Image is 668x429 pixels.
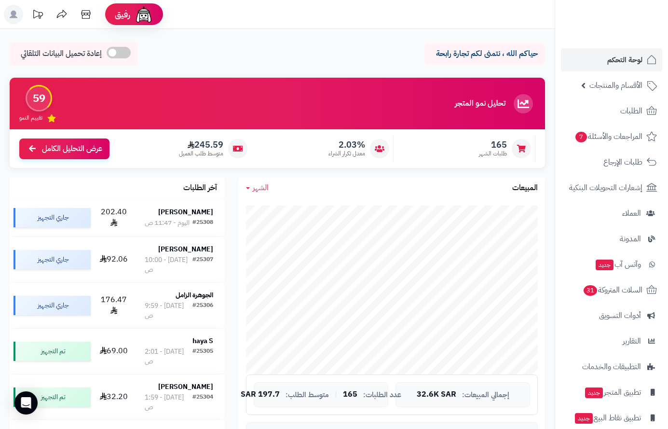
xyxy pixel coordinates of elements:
span: وآتس آب [595,258,641,271]
a: المدونة [561,227,662,250]
span: تطبيق المتجر [584,386,641,399]
div: #25306 [192,301,213,320]
span: | [335,391,337,398]
h3: المبيعات [512,184,538,193]
h3: تحليل نمو المتجر [455,99,505,108]
span: التطبيقات والخدمات [582,360,641,374]
span: تقييم النمو [19,114,42,122]
img: logo-2.png [602,26,659,46]
span: تطبيق نقاط البيع [574,411,641,425]
span: الأقسام والمنتجات [589,79,642,92]
span: معدل تكرار الشراء [328,150,365,158]
div: [DATE] - 2:01 ص [145,347,193,366]
div: تم التجهيز [14,387,91,407]
a: أدوات التسويق [561,304,662,327]
img: ai-face.png [134,5,153,24]
span: 197.7 SAR [241,390,280,399]
span: 165 [479,139,507,150]
span: طلبات الشهر [479,150,507,158]
a: تطبيق المتجرجديد [561,381,662,404]
span: رفيق [115,9,130,20]
span: جديد [575,413,593,424]
a: تحديثات المنصة [26,5,50,27]
span: 32.6K SAR [417,390,456,399]
td: 69.00 [95,329,134,374]
div: #25307 [192,255,213,275]
span: لوحة التحكم [607,53,642,67]
a: المراجعات والأسئلة7 [561,125,662,148]
div: #25305 [192,347,213,366]
td: 202.40 [95,199,134,236]
span: جديد [585,387,603,398]
td: 176.47 [95,283,134,328]
div: #25308 [192,218,213,228]
p: حياكم الله ، نتمنى لكم تجارة رابحة [432,48,538,59]
div: [DATE] - 9:59 ص [145,301,193,320]
a: وآتس آبجديد [561,253,662,276]
a: الطلبات [561,99,662,123]
a: السلات المتروكة31 [561,278,662,302]
span: الشهر [253,182,269,194]
span: إعادة تحميل البيانات التلقائي [21,48,102,59]
a: عرض التحليل الكامل [19,138,109,159]
h3: آخر الطلبات [183,184,217,193]
span: أدوات التسويق [599,309,641,322]
span: المدونة [620,232,641,246]
div: #25304 [192,393,213,412]
a: طلبات الإرجاع [561,151,662,174]
strong: [PERSON_NAME] [158,207,213,217]
div: [DATE] - 1:59 ص [145,393,193,412]
a: إشعارات التحويلات البنكية [561,176,662,199]
span: إشعارات التحويلات البنكية [569,181,642,194]
span: عدد الطلبات: [363,391,401,399]
a: العملاء [561,202,662,225]
div: Open Intercom Messenger [14,391,38,415]
span: جديد [596,260,613,270]
strong: الجوهرة الزامل [176,290,213,300]
div: جاري التجهيز [14,250,91,269]
span: المراجعات والأسئلة [574,130,642,143]
div: اليوم - 11:47 ص [145,218,190,228]
strong: [PERSON_NAME] [158,382,213,392]
span: التقارير [623,334,641,348]
td: 32.20 [95,374,134,420]
div: تم التجهيز [14,342,91,361]
span: 2.03% [328,139,365,150]
span: عرض التحليل الكامل [42,143,102,154]
span: إجمالي المبيعات: [462,391,509,399]
strong: [PERSON_NAME] [158,244,213,254]
div: جاري التجهيز [14,208,91,227]
span: 245.59 [179,139,223,150]
a: التطبيقات والخدمات [561,355,662,378]
td: 92.06 [95,237,134,282]
span: 31 [584,285,597,296]
span: متوسط طلب العميل [179,150,223,158]
span: متوسط الطلب: [286,391,329,399]
span: العملاء [622,207,641,220]
span: 7 [575,132,587,142]
span: الطلبات [620,104,642,118]
span: طلبات الإرجاع [603,155,642,169]
a: لوحة التحكم [561,48,662,71]
div: جاري التجهيز [14,296,91,315]
a: الشهر [246,182,269,194]
div: [DATE] - 10:00 ص [145,255,193,275]
strong: haya S [192,336,213,346]
a: التقارير [561,330,662,353]
span: السلات المتروكة [583,283,642,297]
span: 165 [343,390,357,399]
